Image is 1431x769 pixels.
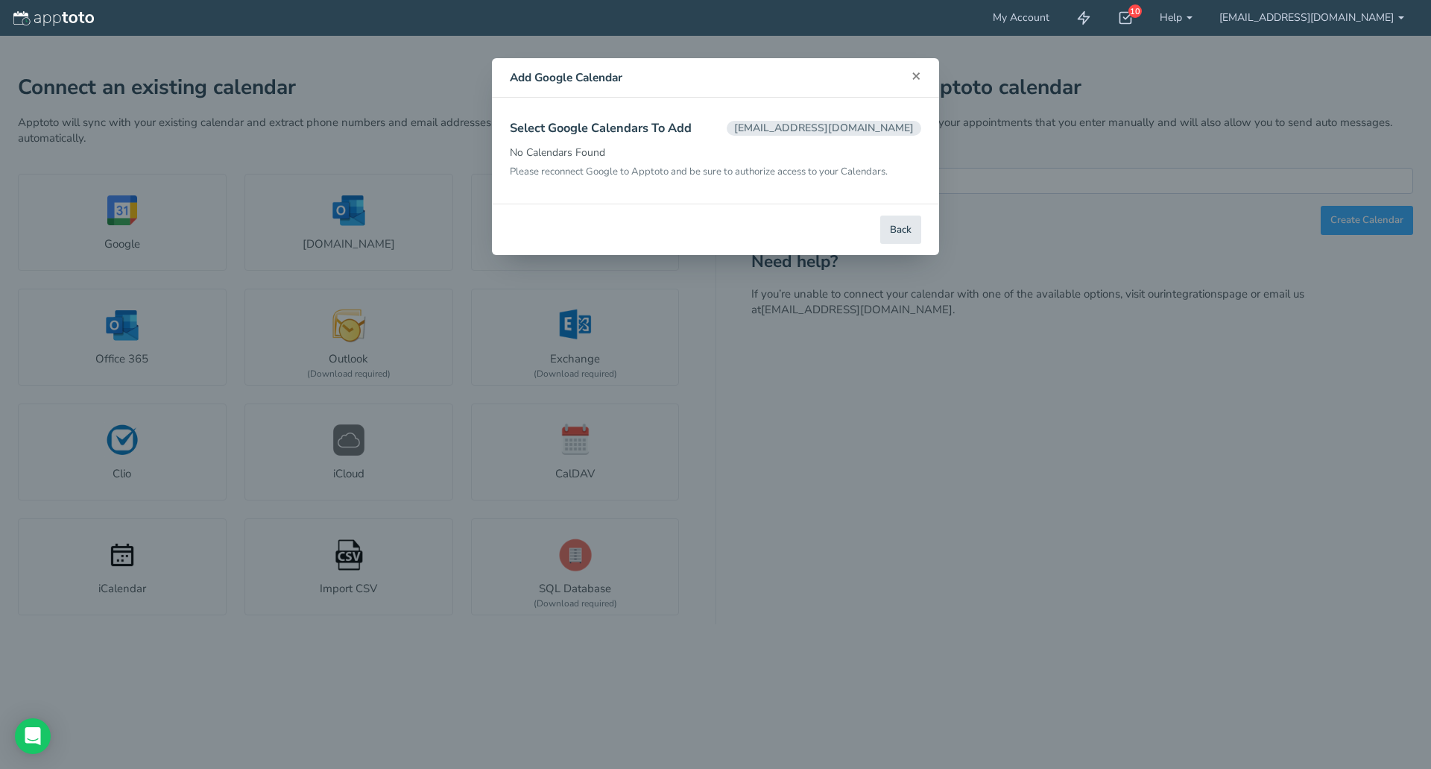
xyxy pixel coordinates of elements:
[510,121,921,135] h2: Select Google Calendars To Add
[912,65,921,86] span: ×
[510,69,921,86] h4: Add Google Calendar
[15,718,51,754] div: Open Intercom Messenger
[510,145,921,179] div: No Calendars Found
[510,165,921,179] p: Please reconnect Google to Apptoto and be sure to authorize access to your Calendars.
[727,121,921,135] span: [EMAIL_ADDRESS][DOMAIN_NAME]
[880,216,921,245] button: Back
